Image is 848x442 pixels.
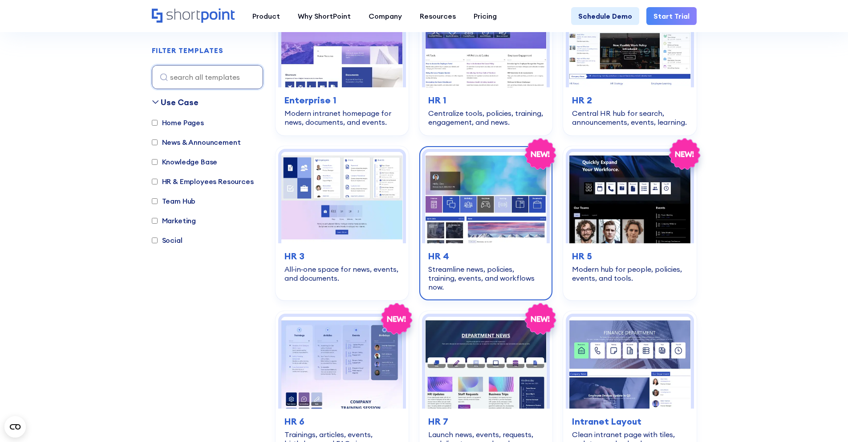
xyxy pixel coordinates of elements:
div: Resources [420,11,456,21]
h3: Enterprise 1 [284,94,400,107]
img: HR 6 – HR SharePoint Site Template: Trainings, articles, events, birthdays, and FAQs in one. [281,317,403,408]
img: HR 4 – SharePoint HR Intranet Template: Streamline news, policies, training, events, and workflow... [425,152,547,243]
div: All‑in‑one space for news, events, and documents. [284,265,400,282]
img: Intranet Layout – SharePoint Page Design: Clean intranet page with tiles, updates, and calendar. [569,317,690,408]
div: Centralize tools, policies, training, engagement, and news. [428,109,544,127]
button: Open CMP widget [4,416,26,438]
input: Team Hub [152,198,158,204]
div: Use Case [161,96,199,108]
div: Modern hub for people, policies, events, and tools. [572,265,687,282]
h3: HR 7 [428,415,544,428]
a: Pricing [465,7,506,25]
a: Home [152,8,235,24]
input: Marketing [152,218,158,224]
a: Product [243,7,289,25]
div: Company [369,11,402,21]
img: HR 7 – HR SharePoint Template: Launch news, events, requests, and directory—no hassle. [425,317,547,408]
h3: HR 1 [428,94,544,107]
a: HR 3 – HR Intranet Template: All‑in‑one space for news, events, and documents.HR 3All‑in‑one spac... [276,146,409,300]
div: Product [252,11,280,21]
a: Why ShortPoint [289,7,360,25]
input: search all templates [152,65,263,89]
div: Streamline news, policies, training, events, and workflows now. [428,265,544,291]
label: Marketing [152,215,196,226]
label: Home Pages [152,117,204,128]
label: Team Hub [152,196,196,206]
img: HR 5 – Human Resource Template: Modern hub for people, policies, events, and tools. [569,152,690,243]
img: HR 3 – HR Intranet Template: All‑in‑one space for news, events, and documents. [281,152,403,243]
a: Schedule Demo [571,7,639,25]
h3: Intranet Layout [572,415,687,428]
div: Modern intranet homepage for news, documents, and events. [284,109,400,127]
div: Pricing [474,11,497,21]
label: HR & Employees Resources [152,176,254,187]
h3: HR 4 [428,250,544,263]
a: HR 4 – SharePoint HR Intranet Template: Streamline news, policies, training, events, and workflow... [419,146,552,300]
div: Central HR hub for search, announcements, events, learning. [572,109,687,127]
label: Knowledge Base [152,156,218,167]
input: Home Pages [152,120,158,126]
input: News & Announcement [152,139,158,145]
h3: HR 3 [284,250,400,263]
a: HR 5 – Human Resource Template: Modern hub for people, policies, events, and tools.HR 5Modern hub... [563,146,696,300]
div: Why ShortPoint [298,11,351,21]
input: Social [152,237,158,243]
h2: FILTER TEMPLATES [152,47,223,55]
label: Social [152,235,183,246]
a: Start Trial [646,7,697,25]
h3: HR 2 [572,94,687,107]
iframe: Chat Widget [803,399,848,442]
a: Resources [411,7,465,25]
input: Knowledge Base [152,159,158,165]
input: HR & Employees Resources [152,179,158,184]
a: Company [360,7,411,25]
h3: HR 5 [572,250,687,263]
h3: HR 6 [284,415,400,428]
label: News & Announcement [152,137,241,147]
